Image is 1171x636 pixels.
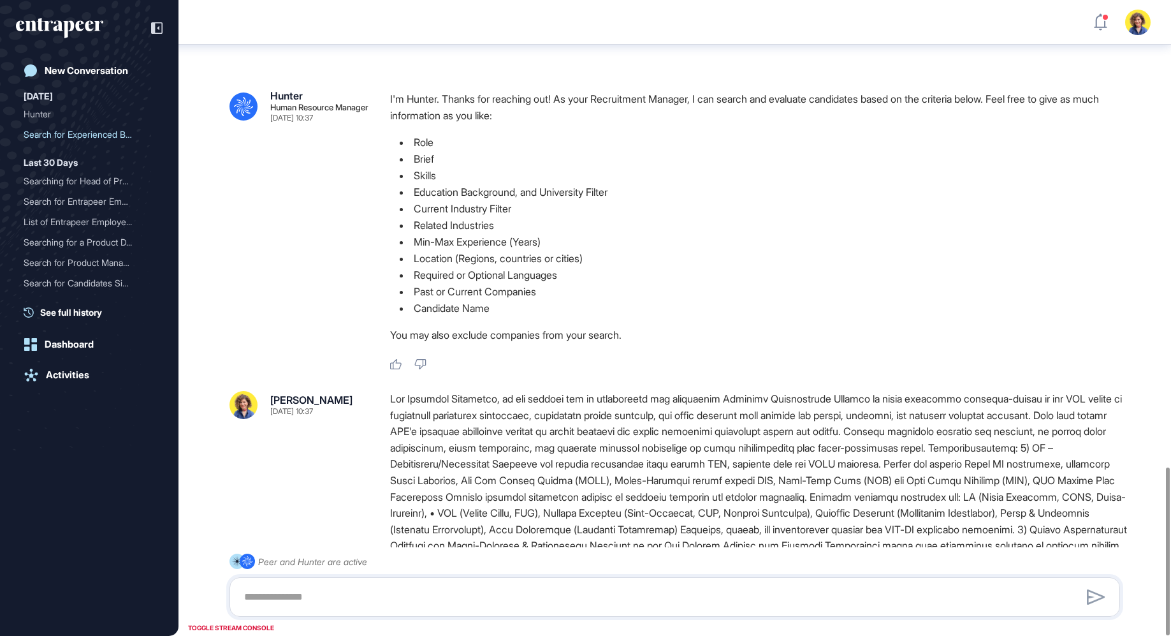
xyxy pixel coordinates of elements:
[16,58,163,84] a: New Conversation
[390,267,1130,283] li: Required or Optional Languages
[270,103,368,112] div: Human Resource Manager
[16,362,163,388] a: Activities
[24,253,155,273] div: Search for Product Managers at Entrapeer
[390,250,1130,267] li: Location (Regions, countries or cities)
[270,114,313,122] div: [DATE] 10:37
[390,167,1130,184] li: Skills
[270,395,353,405] div: [PERSON_NAME]
[24,232,145,253] div: Searching for a Product D...
[258,554,367,570] div: Peer and Hunter are active
[24,191,155,212] div: Search for Entrapeer Employees in the United States
[270,408,313,415] div: [DATE] 10:37
[24,191,145,212] div: Search for Entrapeer Empl...
[40,306,102,319] span: See full history
[24,124,145,145] div: Search for Experienced Bu...
[1125,10,1151,35] img: user-avatar
[24,124,155,145] div: Search for Experienced Business Intelligence Manager for MEA Region
[390,184,1130,200] li: Education Background, and University Filter
[24,232,155,253] div: Searching for a Product Director or Head of Product for AI Team Specializing in AI Agents
[24,212,145,232] div: List of Entrapeer Employe...
[390,327,1130,343] p: You may also exclude companies from your search.
[24,104,155,124] div: Hunter
[24,89,53,104] div: [DATE]
[390,300,1130,316] li: Candidate Name
[390,91,1130,124] p: I'm Hunter. Thanks for reaching out! As your Recruitment Manager, I can search and evaluate candi...
[390,283,1130,300] li: Past or Current Companies
[24,171,155,191] div: Searching for Head of Product candidates currently at Entrapeer in San Francisco
[390,217,1130,233] li: Related Industries
[390,200,1130,217] li: Current Industry Filter
[24,253,145,273] div: Search for Product Manage...
[270,91,303,101] div: Hunter
[46,369,89,381] div: Activities
[24,212,155,232] div: List of Entrapeer Employees in the United States
[229,391,258,419] img: sara%20resim.jpeg
[390,233,1130,250] li: Min-Max Experience (Years)
[45,65,128,77] div: New Conversation
[16,18,103,38] div: entrapeer-logo
[16,332,163,357] a: Dashboard
[24,293,145,314] div: Search for candidates sim...
[24,293,155,314] div: Search for candidates similar to Hakan Aran on LinkedIn
[390,134,1130,151] li: Role
[24,306,163,319] a: See full history
[24,155,78,170] div: Last 30 Days
[390,151,1130,167] li: Brief
[24,171,145,191] div: Searching for Head of Pro...
[24,104,145,124] div: Hunter
[185,620,277,636] div: TOGGLE STREAM CONSOLE
[24,273,155,293] div: Search for Candidates Similar to Sara Holyavkin
[24,273,145,293] div: Search for Candidates Sim...
[45,339,94,350] div: Dashboard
